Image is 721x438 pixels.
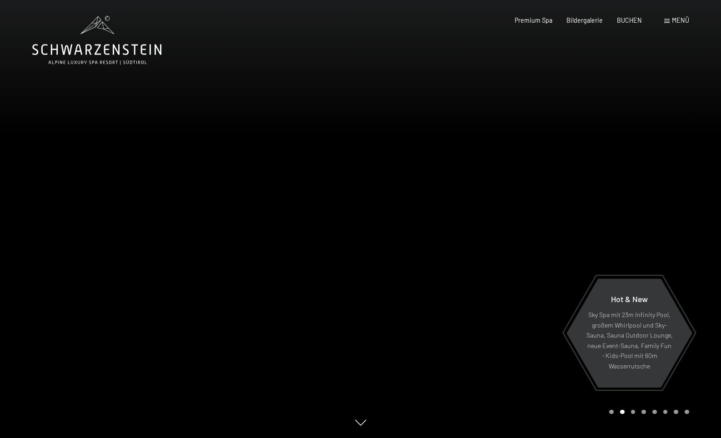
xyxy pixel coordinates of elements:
p: Sky Spa mit 23m Infinity Pool, großem Whirlpool und Sky-Sauna, Sauna Outdoor Lounge, neue Event-S... [586,310,673,372]
a: Hot & New Sky Spa mit 23m Infinity Pool, großem Whirlpool und Sky-Sauna, Sauna Outdoor Lounge, ne... [566,278,693,388]
div: Carousel Page 2 (Current Slide) [620,410,625,414]
a: Premium Spa [515,16,552,24]
span: Hot & New [611,294,648,304]
div: Carousel Page 6 [663,410,668,414]
div: Carousel Page 8 [685,410,689,414]
a: Bildergalerie [566,16,603,24]
div: Carousel Page 4 [641,410,646,414]
div: Carousel Page 5 [652,410,657,414]
div: Carousel Page 7 [674,410,678,414]
a: BUCHEN [617,16,642,24]
div: Carousel Page 3 [631,410,636,414]
span: Menü [672,16,689,24]
div: Carousel Page 1 [609,410,614,414]
div: Carousel Pagination [606,410,689,414]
